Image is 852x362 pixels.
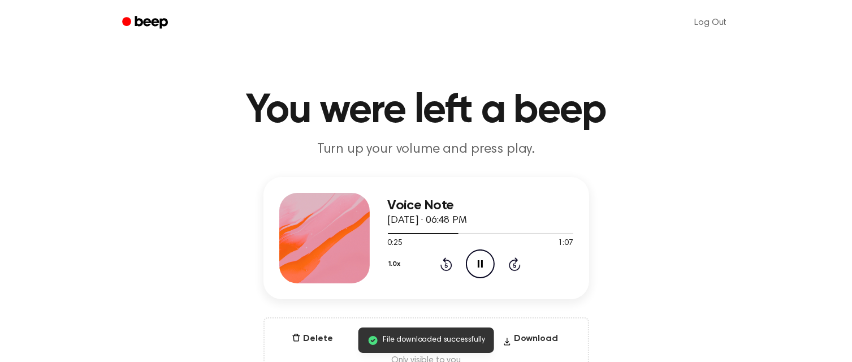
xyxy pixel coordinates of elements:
[684,9,738,36] a: Log Out
[137,90,716,131] h1: You were left a beep
[388,198,573,213] h3: Voice Note
[558,238,573,249] span: 1:07
[383,334,485,346] span: File downloaded successfully
[114,12,178,34] a: Beep
[388,216,467,226] span: [DATE] · 06:48 PM
[209,140,643,159] p: Turn up your volume and press play.
[287,332,337,346] button: Delete
[388,255,405,274] button: 1.0x
[388,238,403,249] span: 0:25
[498,332,563,350] button: Download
